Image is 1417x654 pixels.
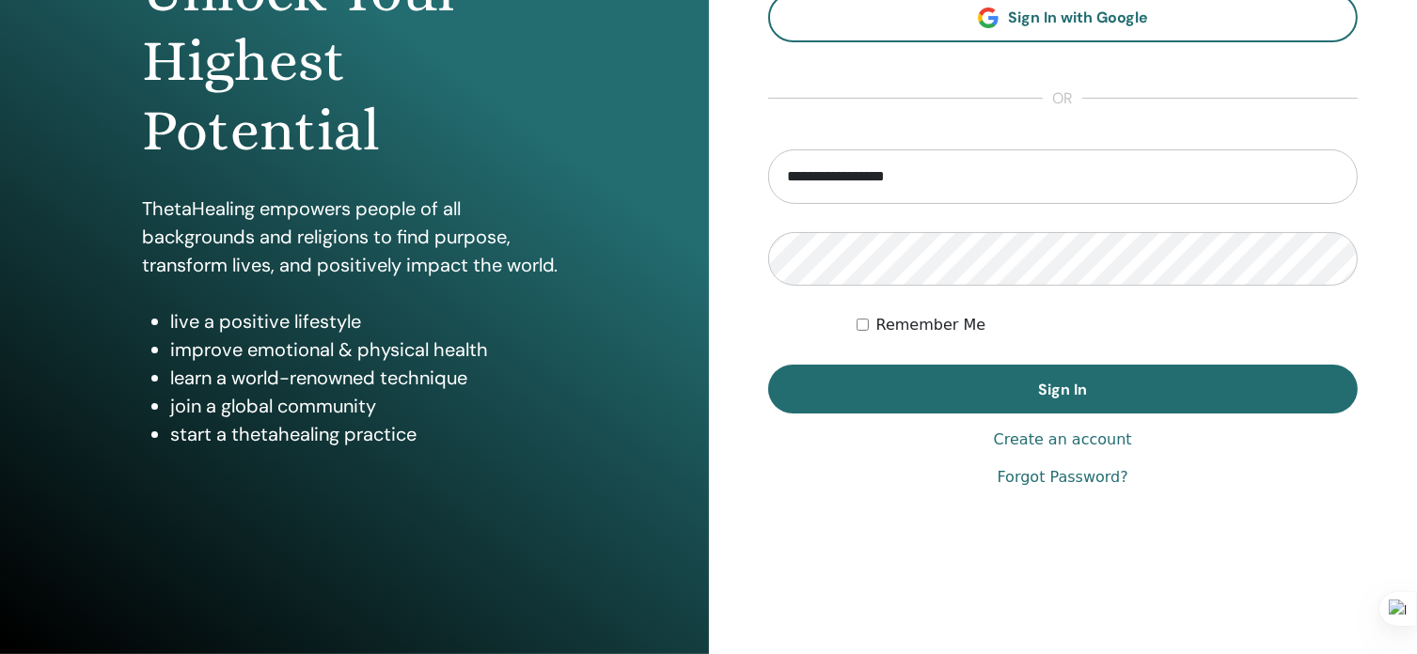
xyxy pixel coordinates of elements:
p: ThetaHealing empowers people of all backgrounds and religions to find purpose, transform lives, a... [142,195,567,279]
span: Sign In with Google [1008,8,1148,27]
li: start a thetahealing practice [170,420,567,448]
li: learn a world-renowned technique [170,364,567,392]
a: Create an account [994,428,1132,451]
li: join a global community [170,392,567,420]
li: live a positive lifestyle [170,307,567,335]
button: Sign In [768,365,1359,413]
a: Forgot Password? [998,466,1128,489]
li: improve emotional & physical health [170,335,567,364]
span: Sign In [1038,380,1087,399]
span: or [1043,87,1082,110]
label: Remember Me [876,314,986,336]
div: Keep me authenticated indefinitely or until I manually logout [857,314,1358,336]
